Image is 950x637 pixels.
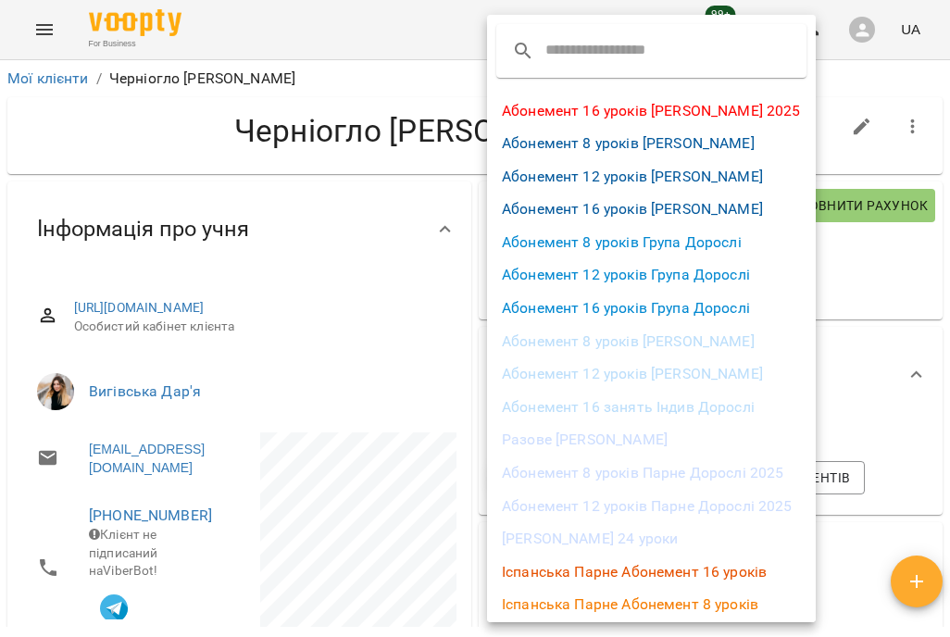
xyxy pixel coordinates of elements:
[487,423,816,456] li: Разове [PERSON_NAME]
[487,94,816,128] li: Абонемент 16 уроків [PERSON_NAME] 2025
[487,127,816,160] li: Абонемент 8 уроків [PERSON_NAME]
[487,292,816,325] li: Абонемент 16 уроків Група Дорослі
[487,456,816,490] li: Абонемент 8 уроків Парне Дорослі 2025
[487,258,816,292] li: Абонемент 12 уроків Група Дорослі
[487,160,816,194] li: Абонемент 12 уроків [PERSON_NAME]
[487,391,816,424] li: Абонемент 16 занять Індив Дорослі
[487,556,816,589] li: Іспанська Парне Абонемент 16 уроків
[487,325,816,358] li: Абонемент 8 уроків [PERSON_NAME]
[487,193,816,226] li: Абонемент 16 уроків [PERSON_NAME]
[487,226,816,259] li: Абонемент 8 уроків Група Дорослі
[487,588,816,621] li: Іспанська Парне Абонемент 8 уроків
[487,490,816,523] li: Абонемент 12 уроків Парне Дорослі 2025
[487,357,816,391] li: Абонемент 12 уроків [PERSON_NAME]
[487,522,816,556] li: [PERSON_NAME] 24 уроки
